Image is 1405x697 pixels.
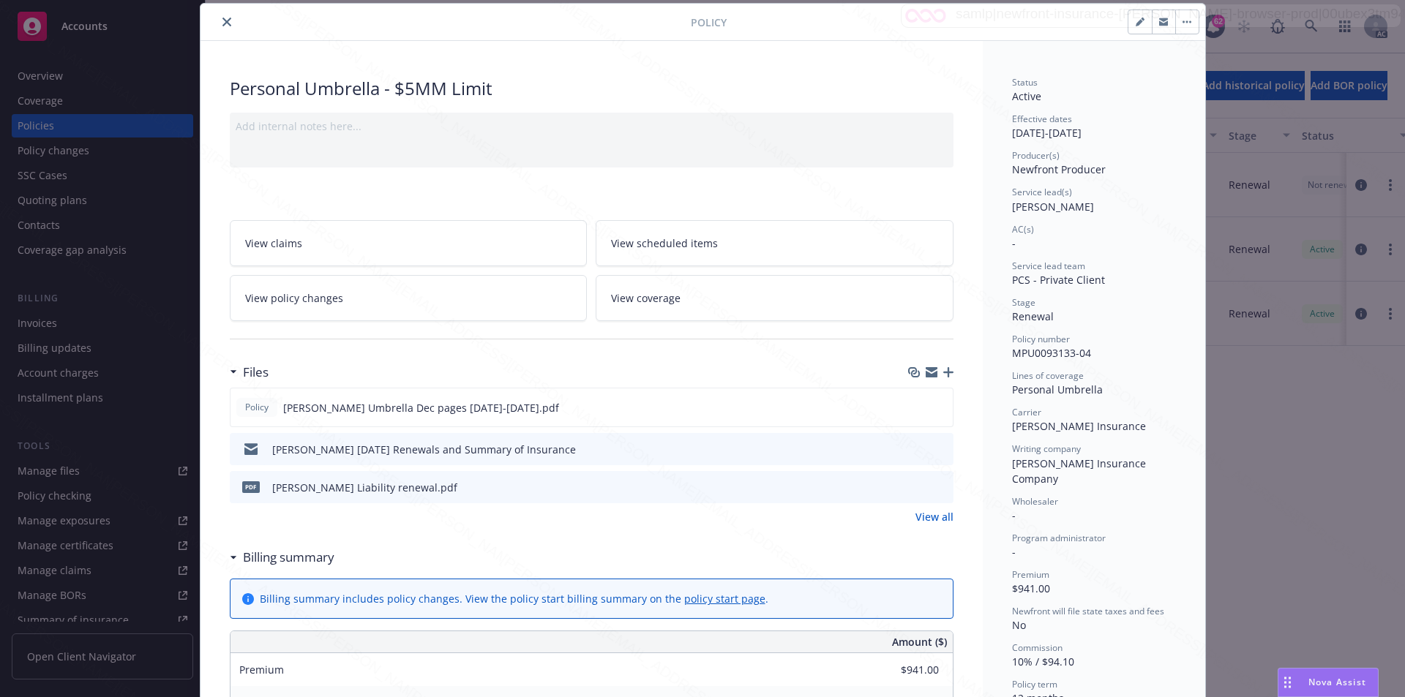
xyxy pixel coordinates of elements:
[230,220,588,266] a: View claims
[1278,668,1379,697] button: Nova Assist
[910,400,922,415] button: download file
[1012,442,1081,455] span: Writing company
[1012,236,1016,250] span: -
[260,591,768,606] div: Billing summary includes policy changes. View the policy start billing summary on the .
[272,480,457,495] div: [PERSON_NAME] Liability renewal.pdf
[1012,333,1070,345] span: Policy number
[1012,508,1016,522] span: -
[934,480,948,495] button: preview file
[1012,162,1106,176] span: Newfront Producer
[243,363,269,382] h3: Files
[1012,260,1085,272] span: Service lead team
[1012,346,1091,360] span: MPU0093133-04
[1012,532,1106,544] span: Program administrator
[242,401,271,414] span: Policy
[1012,545,1016,559] span: -
[1012,419,1146,433] span: [PERSON_NAME] Insurance
[1012,581,1050,595] span: $941.00
[934,442,948,457] button: preview file
[684,592,765,606] a: policy start page
[911,442,923,457] button: download file
[230,363,269,382] div: Files
[1278,668,1297,696] div: Drag to move
[1012,406,1041,418] span: Carrier
[1012,273,1105,287] span: PCS - Private Client
[611,236,718,251] span: View scheduled items
[230,548,334,567] div: Billing summary
[1308,676,1366,688] span: Nova Assist
[218,13,236,31] button: close
[1012,223,1034,236] span: AC(s)
[1012,76,1038,88] span: Status
[596,220,953,266] a: View scheduled items
[1012,383,1103,396] span: Personal Umbrella
[853,659,948,681] input: 0.00
[230,275,588,321] a: View policy changes
[1012,568,1049,581] span: Premium
[1012,89,1041,103] span: Active
[230,76,953,101] div: Personal Umbrella - $5MM Limit
[1012,149,1060,162] span: Producer(s)
[1012,605,1164,617] span: Newfront will file state taxes and fees
[596,275,953,321] a: View coverage
[283,400,559,415] span: [PERSON_NAME] Umbrella Dec pages [DATE]-[DATE].pdf
[691,15,727,30] span: Policy
[1012,618,1026,632] span: No
[1012,369,1084,382] span: Lines of coverage
[892,634,947,649] span: Amount ($)
[239,663,284,677] span: Premium
[236,118,948,134] div: Add internal notes here...
[1012,309,1054,323] span: Renewal
[934,400,947,415] button: preview file
[1012,456,1149,486] span: [PERSON_NAME] Insurance Company
[245,236,302,251] span: View claims
[1012,113,1072,125] span: Effective dates
[1012,641,1063,654] span: Commission
[1012,655,1074,668] span: 10% / $94.10
[272,442,576,457] div: [PERSON_NAME] [DATE] Renewals and Summary of Insurance
[611,290,681,306] span: View coverage
[1012,113,1176,140] div: [DATE] - [DATE]
[242,481,260,492] span: pdf
[911,480,923,495] button: download file
[1012,678,1057,690] span: Policy term
[243,548,334,567] h3: Billing summary
[1012,186,1072,198] span: Service lead(s)
[1012,495,1058,508] span: Wholesaler
[1012,296,1035,309] span: Stage
[915,509,953,524] a: View all
[1012,200,1094,214] span: [PERSON_NAME]
[245,290,343,306] span: View policy changes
